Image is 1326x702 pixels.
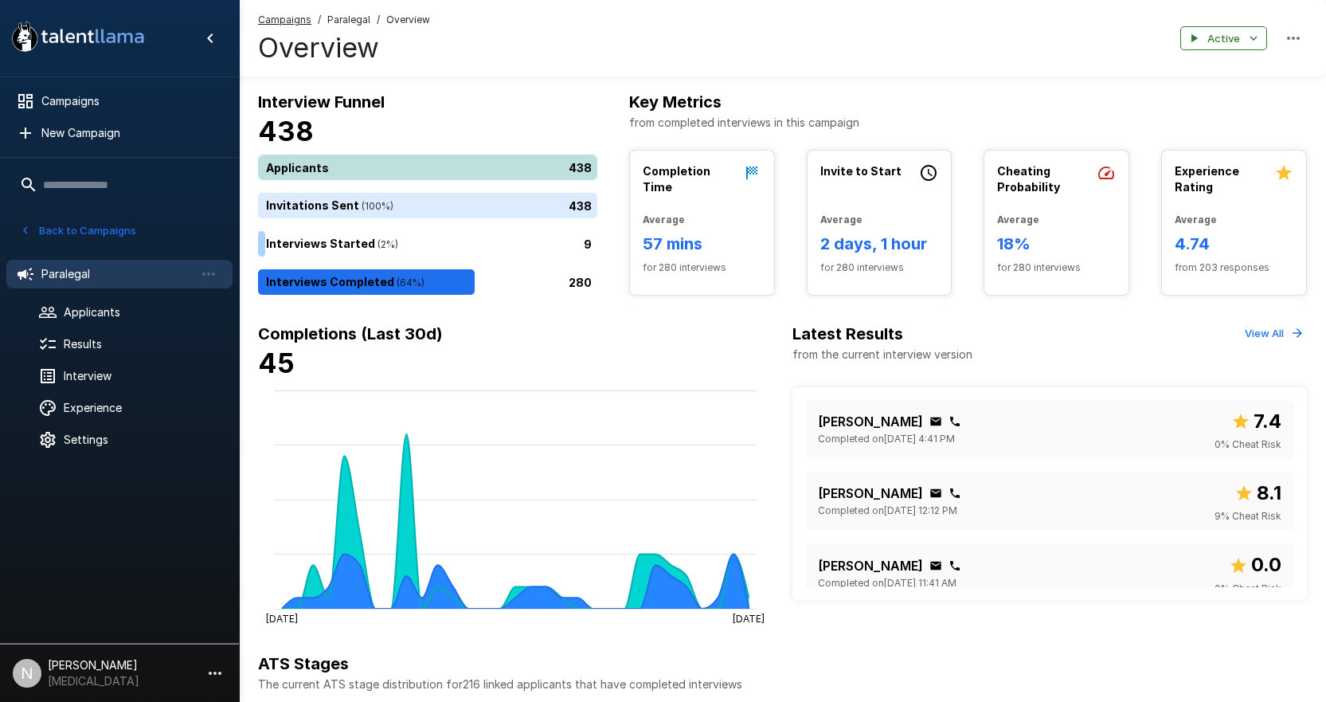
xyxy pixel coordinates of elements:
[792,324,903,343] b: Latest Results
[1257,481,1281,504] b: 8.1
[584,236,592,253] p: 9
[377,12,380,28] span: /
[569,274,592,291] p: 280
[643,260,761,276] span: for 280 interviews
[569,159,592,176] p: 438
[1215,437,1281,453] span: 0 % Cheat Risk
[929,559,942,572] div: Click to copy
[629,92,722,112] b: Key Metrics
[1215,581,1281,597] span: 0 % Cheat Risk
[929,415,942,428] div: Click to copy
[643,214,685,226] b: Average
[643,164,710,194] b: Completion Time
[733,612,765,624] tspan: [DATE]
[1254,410,1281,433] b: 7.4
[949,559,961,572] div: Click to copy
[1175,164,1239,194] b: Experience Rating
[258,31,430,65] h4: Overview
[949,415,961,428] div: Click to copy
[1175,231,1293,257] h6: 4.74
[949,487,961,500] div: Click to copy
[258,14,311,25] u: Campaigns
[929,487,942,500] div: Click to copy
[792,347,972,363] p: from the current interview version
[997,260,1116,276] span: for 280 interviews
[997,164,1060,194] b: Cheating Probability
[818,503,957,519] span: Completed on [DATE] 12:12 PM
[266,612,298,624] tspan: [DATE]
[1251,553,1281,576] b: 0.0
[818,412,923,431] p: [PERSON_NAME]
[258,347,295,379] b: 45
[818,575,956,591] span: Completed on [DATE] 11:41 AM
[318,12,321,28] span: /
[820,260,939,276] span: for 280 interviews
[1215,508,1281,524] span: 9 % Cheat Risk
[258,654,349,673] b: ATS Stages
[818,431,955,447] span: Completed on [DATE] 4:41 PM
[820,231,939,257] h6: 2 days, 1 hour
[820,164,902,178] b: Invite to Start
[258,324,443,343] b: Completions (Last 30d)
[997,214,1039,226] b: Average
[820,214,862,226] b: Average
[1231,406,1281,437] span: Overall score out of 10
[386,12,430,28] span: Overview
[1175,260,1293,276] span: from 203 responses
[643,231,761,257] h6: 57 mins
[1241,321,1307,346] button: View All
[258,677,1307,692] p: The current ATS stage distribution for 216 linked applicants that have completed interviews
[1229,550,1281,580] span: Overall score out of 10
[997,231,1116,257] h6: 18%
[569,198,592,214] p: 438
[629,115,1307,131] p: from completed interviews in this campaign
[327,12,370,28] span: Paralegal
[1175,214,1217,226] b: Average
[818,484,923,503] p: [PERSON_NAME]
[258,92,385,112] b: Interview Funnel
[818,556,923,575] p: [PERSON_NAME]
[1234,478,1281,508] span: Overall score out of 10
[1180,26,1267,51] button: Active
[258,115,314,147] b: 438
